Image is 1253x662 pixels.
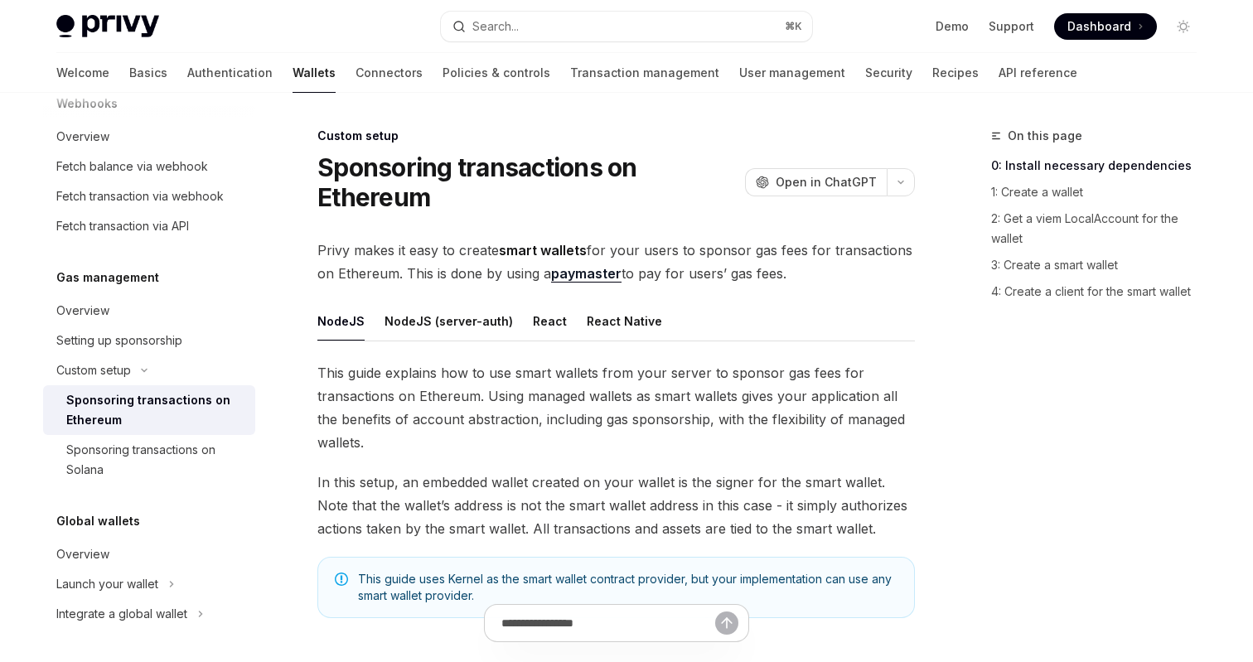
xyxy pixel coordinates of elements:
a: paymaster [551,265,622,283]
a: 1: Create a wallet [991,179,1210,205]
div: NodeJS [317,302,365,341]
span: Open in ChatGPT [776,174,877,191]
div: React [533,302,567,341]
span: ⌘ K [785,20,802,33]
a: 3: Create a smart wallet [991,252,1210,278]
button: Toggle Integrate a global wallet section [43,599,255,629]
a: Transaction management [570,53,719,93]
span: In this setup, an embedded wallet created on your wallet is the signer for the smart wallet. Note... [317,471,915,540]
a: Fetch balance via webhook [43,152,255,181]
button: Open search [441,12,812,41]
a: 2: Get a viem LocalAccount for the wallet [991,205,1210,252]
div: Search... [472,17,519,36]
h1: Sponsoring transactions on Ethereum [317,152,738,212]
div: Fetch balance via webhook [56,157,208,176]
div: Fetch transaction via API [56,216,189,236]
a: Sponsoring transactions on Ethereum [43,385,255,435]
div: Fetch transaction via webhook [56,186,224,206]
a: Recipes [932,53,979,93]
a: Demo [936,18,969,35]
a: User management [739,53,845,93]
input: Ask a question... [501,605,715,641]
button: Open in ChatGPT [745,168,887,196]
a: Connectors [356,53,423,93]
a: API reference [999,53,1077,93]
div: Overview [56,127,109,147]
h5: Gas management [56,268,159,288]
span: On this page [1008,126,1082,146]
h5: Global wallets [56,511,140,531]
div: React Native [587,302,662,341]
a: 0: Install necessary dependencies [991,152,1210,179]
a: Wallets [293,53,336,93]
a: Basics [129,53,167,93]
a: Security [865,53,912,93]
div: Overview [56,301,109,321]
div: Custom setup [317,128,915,144]
button: Toggle dark mode [1170,13,1197,40]
a: Fetch transaction via API [43,211,255,241]
a: Overview [43,122,255,152]
button: Send message [715,611,738,635]
a: 4: Create a client for the smart wallet [991,278,1210,305]
div: NodeJS (server-auth) [385,302,513,341]
a: Sponsoring transactions on Solana [43,435,255,485]
a: Setting up sponsorship [43,326,255,355]
a: Overview [43,296,255,326]
svg: Note [335,573,348,586]
button: Toggle Launch your wallet section [43,569,255,599]
a: Dashboard [1054,13,1157,40]
a: Overview [43,539,255,569]
div: Launch your wallet [56,574,158,594]
a: Authentication [187,53,273,93]
a: Policies & controls [443,53,550,93]
button: Toggle Custom setup section [43,355,255,385]
span: This guide uses Kernel as the smart wallet contract provider, but your implementation can use any... [358,571,897,604]
div: Custom setup [56,360,131,380]
div: Sponsoring transactions on Solana [66,440,245,480]
a: Support [989,18,1034,35]
img: light logo [56,15,159,38]
div: Integrate a global wallet [56,604,187,624]
a: Welcome [56,53,109,93]
div: Sponsoring transactions on Ethereum [66,390,245,430]
span: This guide explains how to use smart wallets from your server to sponsor gas fees for transaction... [317,361,915,454]
a: Fetch transaction via webhook [43,181,255,211]
span: Dashboard [1067,18,1131,35]
div: Overview [56,544,109,564]
div: Setting up sponsorship [56,331,182,350]
span: Privy makes it easy to create for your users to sponsor gas fees for transactions on Ethereum. Th... [317,239,915,285]
strong: smart wallets [499,242,587,259]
